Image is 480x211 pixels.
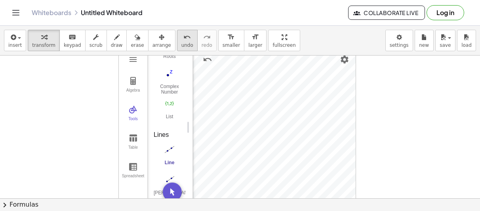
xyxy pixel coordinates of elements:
button: format_sizelarger [244,30,267,51]
div: Line [154,160,185,171]
button: load [457,30,476,51]
button: new [415,30,434,51]
div: List [154,114,185,125]
button: format_sizesmaller [218,30,244,51]
button: scrub [85,30,107,51]
span: draw [111,42,123,48]
span: new [419,42,429,48]
span: arrange [152,42,171,48]
button: erase [126,30,148,51]
div: Lines [154,130,180,140]
button: Line. Select two points or positions [154,143,185,171]
button: keyboardkeypad [59,30,86,51]
button: arrange [148,30,175,51]
img: Main Menu [128,55,138,64]
span: fullscreen [272,42,295,48]
span: load [461,42,472,48]
span: transform [32,42,55,48]
i: format_size [227,33,235,42]
button: draw [107,30,127,51]
button: Complex Number. Select position [154,67,185,95]
span: settings [390,42,409,48]
div: Graphing Calculator [118,48,356,207]
span: scrub [90,42,103,48]
span: insert [8,42,22,48]
button: save [435,30,455,51]
canvas: Graphics View 1 [193,48,356,206]
span: larger [248,42,262,48]
span: smaller [223,42,240,48]
div: Roots [154,54,185,65]
button: Collaborate Live [348,6,425,20]
button: transform [28,30,60,51]
div: Table [120,145,146,156]
div: [PERSON_NAME] [154,190,185,201]
button: settings [385,30,413,51]
button: Ray. Select starting point, then point on ray [154,173,185,201]
button: redoredo [197,30,217,51]
span: Collaborate Live [355,9,418,16]
i: format_size [251,33,259,42]
span: erase [131,42,144,48]
button: undoundo [177,30,198,51]
span: keypad [64,42,81,48]
button: Log in [427,5,464,20]
button: Move. Drag or select object [163,182,182,201]
div: Algebra [120,88,146,99]
button: Undo [200,52,215,67]
i: keyboard [69,33,76,42]
i: redo [203,33,211,42]
span: save [440,42,451,48]
span: redo [202,42,212,48]
button: Toggle navigation [10,6,22,19]
div: Spreadsheet [120,174,146,185]
div: Tools [120,117,146,128]
i: undo [183,33,191,42]
button: insert [4,30,26,51]
button: Settings [337,52,352,67]
button: fullscreen [268,30,300,51]
span: undo [181,42,193,48]
div: Complex Number [154,84,185,95]
button: List. Creates list of selected cells [154,97,185,125]
a: Whiteboards [32,9,71,17]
